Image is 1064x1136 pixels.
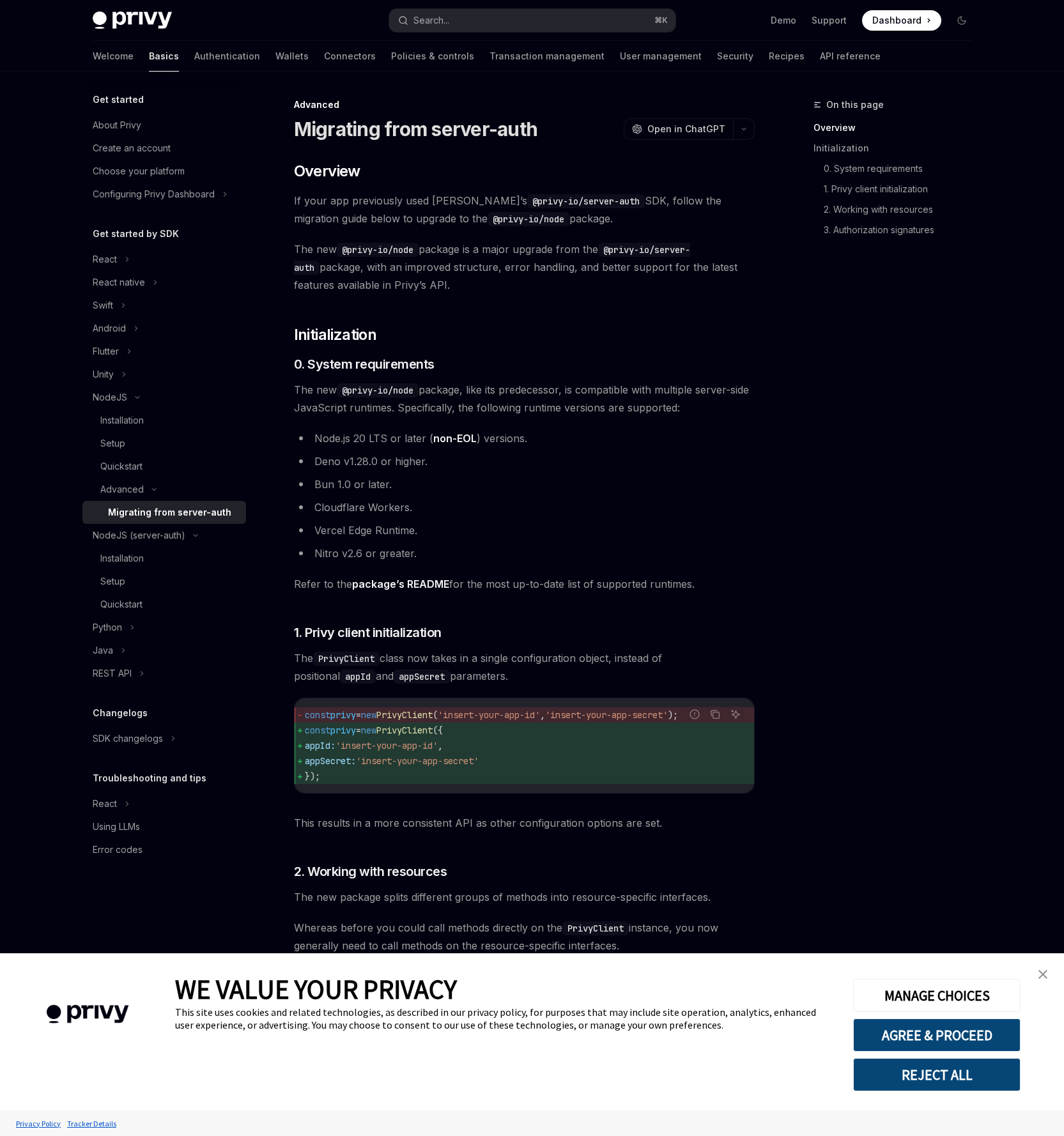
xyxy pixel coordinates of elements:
li: Bun 1.0 or later. [294,475,755,493]
div: About Privy [93,118,141,133]
code: appId [340,670,376,684]
img: dark logo [93,12,172,29]
a: Quickstart [82,455,246,478]
li: Vercel Edge Runtime. [294,521,755,539]
span: ); [668,709,678,721]
div: Quickstart [100,459,143,474]
a: Security [717,41,753,72]
div: Quickstart [100,597,143,612]
span: const [305,709,330,721]
span: The new package, like its predecessor, is compatible with multiple server-side JavaScript runtime... [294,381,755,417]
a: Dashboard [862,10,941,31]
span: new [361,709,376,721]
span: ({ [433,725,443,736]
h5: Get started [93,92,144,107]
span: WE VALUE YOUR PRIVACY [175,972,457,1006]
div: Flutter [93,344,119,359]
span: The new package is a major upgrade from the package, with an improved structure, error handling, ... [294,240,755,294]
span: 'insert-your-app-secret' [545,709,668,721]
a: Installation [82,409,246,432]
span: const [305,725,330,736]
li: Nitro v2.6 or greater. [294,544,755,562]
a: non-EOL [433,432,477,445]
img: close banner [1038,970,1047,979]
span: This results in a more consistent API as other configuration options are set. [294,814,755,832]
li: Deno v1.28.0 or higher. [294,452,755,470]
span: , [540,709,545,721]
span: = [356,725,361,736]
span: The class now takes in a single configuration object, instead of positional and parameters. [294,649,755,685]
a: User management [620,41,702,72]
button: REJECT ALL [853,1058,1021,1091]
a: Tracker Details [64,1112,120,1135]
li: Node.js 20 LTS or later ( ) versions. [294,429,755,447]
code: @privy-io/node [337,243,419,257]
a: Wallets [275,41,309,72]
button: Toggle dark mode [952,10,972,31]
a: package’s README [352,578,449,591]
a: Using LLMs [82,815,246,838]
a: Policies & controls [391,41,474,72]
button: Open in ChatGPT [624,118,733,140]
div: Python [93,620,122,635]
a: 2. Working with resources [824,199,982,220]
div: Unity [93,367,114,382]
div: Android [93,321,126,336]
code: @privy-io/server-auth [527,194,645,208]
a: Error codes [82,838,246,861]
span: Initialization [294,325,377,345]
span: PrivyClient [376,725,433,736]
span: If your app previously used [PERSON_NAME]’s SDK, follow the migration guide below to upgrade to t... [294,192,755,227]
div: React [93,252,117,267]
a: Migrating from server-auth [82,501,246,524]
h5: Changelogs [93,705,148,721]
img: company logo [19,986,156,1042]
div: Migrating from server-auth [108,505,231,520]
button: MANAGE CHOICES [853,979,1021,1012]
span: The new package splits different groups of methods into resource-specific interfaces. [294,888,755,906]
span: 'insert-your-app-secret' [356,755,479,767]
a: Quickstart [82,593,246,616]
span: 1. Privy client initialization [294,624,442,641]
div: Swift [93,298,113,313]
div: NodeJS (server-auth) [93,528,185,543]
div: REST API [93,666,132,681]
h1: Migrating from server-auth [294,118,538,141]
span: appId: [305,740,335,751]
button: AGREE & PROCEED [853,1018,1021,1052]
span: On this page [826,97,884,112]
div: Java [93,643,113,658]
span: Overview [294,161,360,181]
a: 0. System requirements [824,158,982,179]
a: Overview [813,118,982,138]
button: Copy the contents from the code block [707,706,723,723]
span: Dashboard [872,14,921,27]
span: ( [433,709,438,721]
div: Create an account [93,141,171,156]
span: 'insert-your-app-id' [438,709,540,721]
a: Installation [82,547,246,570]
span: , [438,740,443,751]
a: API reference [820,41,881,72]
div: Error codes [93,842,143,857]
li: Cloudflare Workers. [294,498,755,516]
div: Search... [413,13,449,28]
code: @privy-io/node [337,383,419,397]
a: Choose your platform [82,160,246,183]
a: close banner [1030,962,1056,987]
a: Authentication [194,41,260,72]
div: Installation [100,551,144,566]
span: }); [305,771,320,782]
div: React native [93,275,145,290]
div: Advanced [294,98,755,111]
span: 'insert-your-app-id' [335,740,438,751]
span: privy [330,709,356,721]
button: Ask AI [727,706,744,723]
code: @privy-io/node [488,212,569,226]
h5: Troubleshooting and tips [93,771,206,786]
span: privy [330,725,356,736]
button: Search...⌘K [389,9,675,32]
a: Basics [149,41,179,72]
a: 1. Privy client initialization [824,179,982,199]
span: Refer to the for the most up-to-date list of supported runtimes. [294,575,755,593]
